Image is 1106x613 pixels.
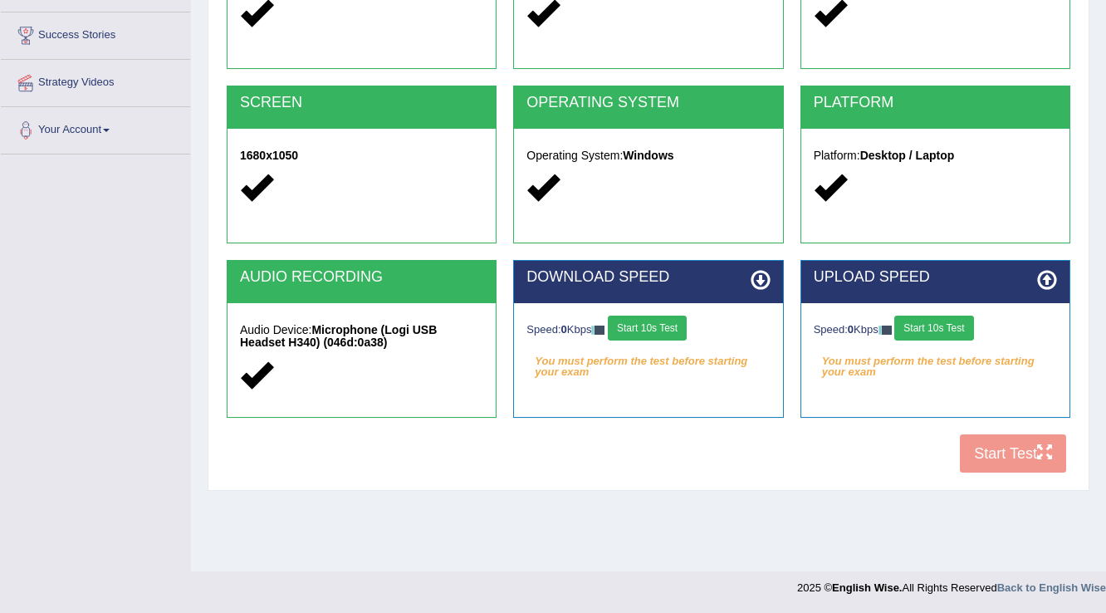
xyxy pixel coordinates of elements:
h2: OPERATING SYSTEM [526,95,770,111]
strong: English Wise. [832,581,902,594]
button: Start 10s Test [894,316,973,341]
h2: PLATFORM [814,95,1057,111]
button: Start 10s Test [608,316,687,341]
strong: Desktop / Laptop [860,149,955,162]
div: Speed: Kbps [526,316,770,345]
em: You must perform the test before starting your exam [526,349,770,374]
a: Success Stories [1,12,190,54]
em: You must perform the test before starting your exam [814,349,1057,374]
div: 2025 © All Rights Reserved [797,571,1106,596]
img: ajax-loader-fb-connection.gif [591,326,604,335]
h5: Operating System: [526,150,770,162]
h5: Platform: [814,150,1057,162]
h2: SCREEN [240,95,483,111]
a: Strategy Videos [1,60,190,101]
strong: 0 [848,323,854,336]
h2: AUDIO RECORDING [240,269,483,286]
a: Your Account [1,107,190,149]
h5: Audio Device: [240,324,483,350]
strong: Microphone (Logi USB Headset H340) (046d:0a38) [240,323,437,349]
a: Back to English Wise [997,581,1106,594]
div: Speed: Kbps [814,316,1057,345]
h2: UPLOAD SPEED [814,269,1057,286]
strong: Windows [623,149,673,162]
strong: 0 [561,323,567,336]
h2: DOWNLOAD SPEED [526,269,770,286]
strong: 1680x1050 [240,149,298,162]
img: ajax-loader-fb-connection.gif [878,326,892,335]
